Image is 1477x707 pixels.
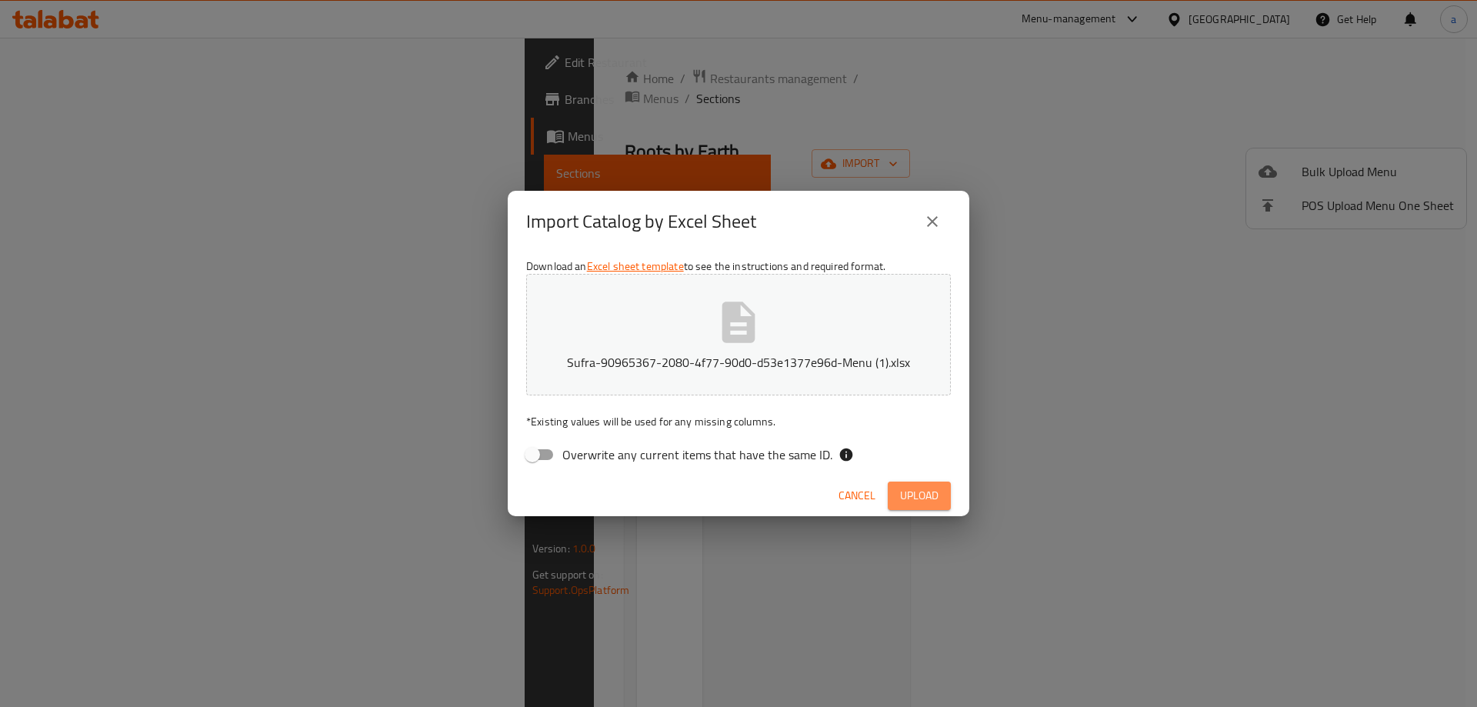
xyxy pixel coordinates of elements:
[900,486,939,505] span: Upload
[587,256,684,276] a: Excel sheet template
[508,252,969,475] div: Download an to see the instructions and required format.
[914,203,951,240] button: close
[526,274,951,395] button: Sufra-90965367-2080-4f77-90d0-d53e1377e96d-Menu (1).xlsx
[839,486,875,505] span: Cancel
[888,482,951,510] button: Upload
[832,482,882,510] button: Cancel
[839,447,854,462] svg: If the overwrite option isn't selected, then the items that match an existing ID will be ignored ...
[550,353,927,372] p: Sufra-90965367-2080-4f77-90d0-d53e1377e96d-Menu (1).xlsx
[526,414,951,429] p: Existing values will be used for any missing columns.
[562,445,832,464] span: Overwrite any current items that have the same ID.
[526,209,756,234] h2: Import Catalog by Excel Sheet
